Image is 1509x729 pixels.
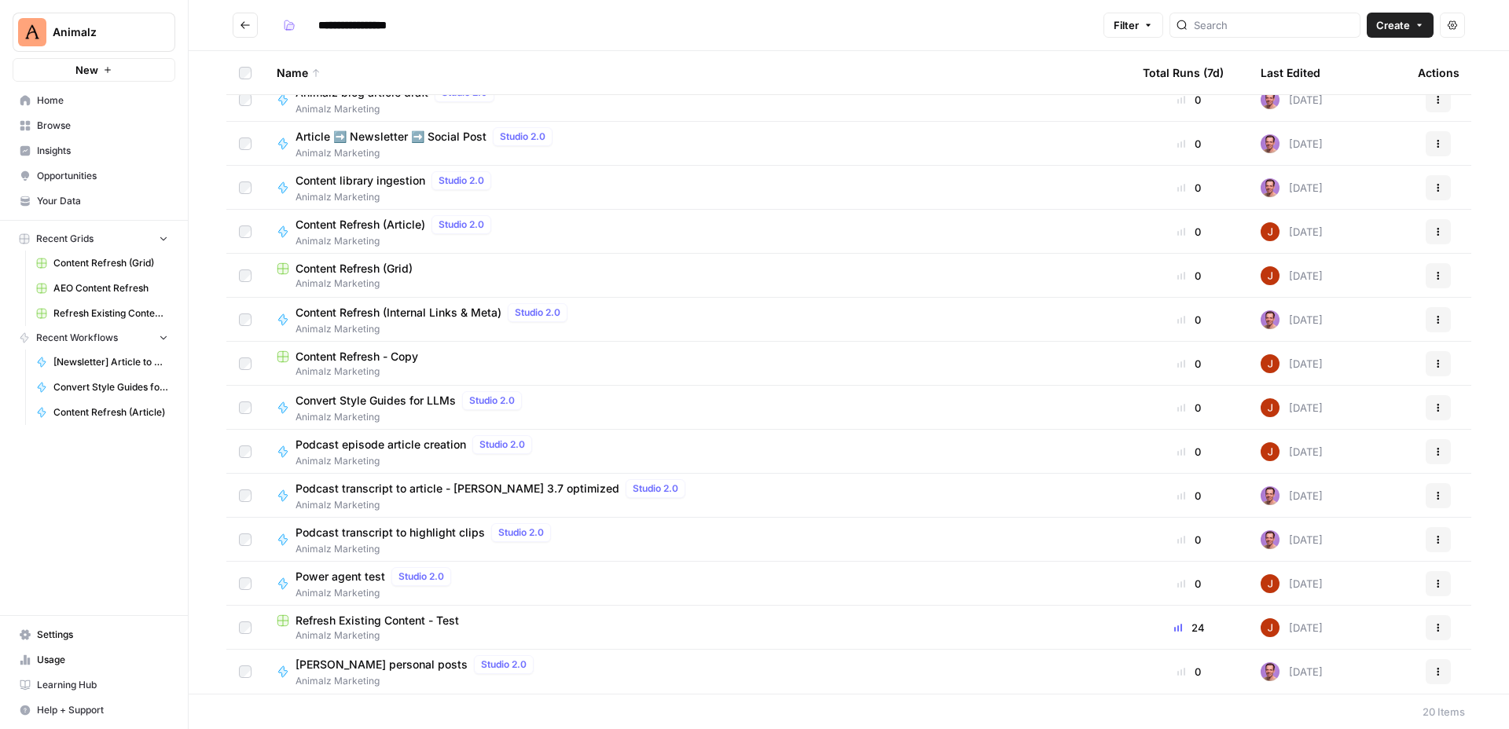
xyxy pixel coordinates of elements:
span: Home [37,93,168,108]
span: [PERSON_NAME] personal posts [296,657,468,672]
div: [DATE] [1261,134,1323,153]
img: erg4ip7zmrmc8e5ms3nyz8p46hz7 [1261,222,1280,241]
img: erg4ip7zmrmc8e5ms3nyz8p46hz7 [1261,266,1280,285]
span: Content Refresh (Grid) [296,261,413,277]
span: Learning Hub [37,678,168,692]
a: Convert Style Guides for LLMsStudio 2.0Animalz Marketing [277,391,1118,424]
button: Create [1367,13,1434,38]
span: Animalz Marketing [277,628,1118,643]
a: Your Data [13,189,175,214]
img: 6puihir5v8umj4c82kqcaj196fcw [1261,310,1280,329]
span: Studio 2.0 [481,658,527,672]
div: 0 [1143,664,1235,680]
span: Refresh Existing Content - Test [296,613,459,628]
span: Animalz Marketing [296,542,557,556]
span: Recent Grids [36,232,94,246]
span: Studio 2.0 [515,306,560,320]
span: Podcast transcript to article - [PERSON_NAME] 3.7 optimized [296,481,619,496]
img: Animalz Logo [18,18,46,46]
span: Animalz Marketing [296,454,538,468]
span: Studio 2.0 [439,174,484,188]
img: erg4ip7zmrmc8e5ms3nyz8p46hz7 [1261,618,1280,637]
div: [DATE] [1261,178,1323,197]
img: 6puihir5v8umj4c82kqcaj196fcw [1261,90,1280,109]
div: 0 [1143,400,1235,416]
span: Convert Style Guides for LLMs [296,393,456,408]
span: Studio 2.0 [439,218,484,232]
div: [DATE] [1261,398,1323,417]
button: Recent Grids [13,227,175,251]
button: Go back [233,13,258,38]
a: Podcast episode article creationStudio 2.0Animalz Marketing [277,435,1118,468]
div: 20 Items [1423,704,1465,720]
div: 0 [1143,268,1235,284]
a: [Newsletter] Article to Newsletter ([PERSON_NAME]) [29,350,175,375]
span: Studio 2.0 [479,438,525,452]
a: Insights [13,138,175,163]
span: New [75,62,98,78]
div: [DATE] [1261,486,1323,505]
span: Filter [1114,17,1139,33]
span: Animalz Marketing [296,146,559,160]
button: New [13,58,175,82]
img: erg4ip7zmrmc8e5ms3nyz8p46hz7 [1261,574,1280,593]
span: Content Refresh (Article) [296,217,425,233]
a: AEO Content Refresh [29,276,175,301]
a: Refresh Existing Content - TestAnimalz Marketing [277,613,1118,643]
span: Animalz Marketing [296,674,540,688]
span: Animalz Marketing [296,234,497,248]
a: Content Refresh (Article) [29,400,175,425]
div: 0 [1143,224,1235,240]
a: Podcast transcript to highlight clipsStudio 2.0Animalz Marketing [277,523,1118,556]
span: Browse [37,119,168,133]
span: Content Refresh (Grid) [53,256,168,270]
span: Help + Support [37,703,168,717]
input: Search [1194,17,1353,33]
div: Total Runs (7d) [1143,51,1224,94]
img: erg4ip7zmrmc8e5ms3nyz8p46hz7 [1261,398,1280,417]
a: Convert Style Guides for LLMs [29,375,175,400]
span: Podcast episode article creation [296,437,466,452]
div: [DATE] [1261,574,1323,593]
div: 0 [1143,444,1235,460]
div: 0 [1143,312,1235,328]
span: Settings [37,628,168,642]
img: erg4ip7zmrmc8e5ms3nyz8p46hz7 [1261,442,1280,461]
span: Your Data [37,194,168,208]
span: Content Refresh (Article) [53,405,168,419]
span: Article ➡️ Newsletter ➡️ Social Post [296,129,486,145]
span: Studio 2.0 [500,130,545,144]
div: [DATE] [1261,266,1323,285]
span: Animalz [53,24,148,40]
img: 6puihir5v8umj4c82kqcaj196fcw [1261,662,1280,681]
a: Browse [13,113,175,138]
div: 0 [1143,136,1235,152]
a: Settings [13,622,175,647]
a: Content Refresh (Grid)Animalz Marketing [277,261,1118,291]
div: 0 [1143,92,1235,108]
span: Content library ingestion [296,173,425,189]
div: 0 [1143,532,1235,548]
span: Podcast transcript to highlight clips [296,525,485,540]
button: Help + Support [13,698,175,723]
span: Content Refresh (Internal Links & Meta) [296,305,501,321]
span: Animalz Marketing [296,190,497,204]
div: 0 [1143,488,1235,504]
img: 6puihir5v8umj4c82kqcaj196fcw [1261,134,1280,153]
button: Recent Workflows [13,326,175,350]
div: 0 [1143,180,1235,196]
div: [DATE] [1261,222,1323,241]
img: 6puihir5v8umj4c82kqcaj196fcw [1261,178,1280,197]
span: Convert Style Guides for LLMs [53,380,168,394]
span: Studio 2.0 [498,526,544,540]
div: [DATE] [1261,90,1323,109]
div: Last Edited [1261,51,1320,94]
span: Studio 2.0 [469,394,515,408]
img: 6puihir5v8umj4c82kqcaj196fcw [1261,530,1280,549]
span: AEO Content Refresh [53,281,168,295]
span: Animalz Marketing [296,586,457,600]
a: Refresh Existing Content - Test [29,301,175,326]
span: Create [1376,17,1410,33]
span: Usage [37,653,168,667]
div: Actions [1418,51,1459,94]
